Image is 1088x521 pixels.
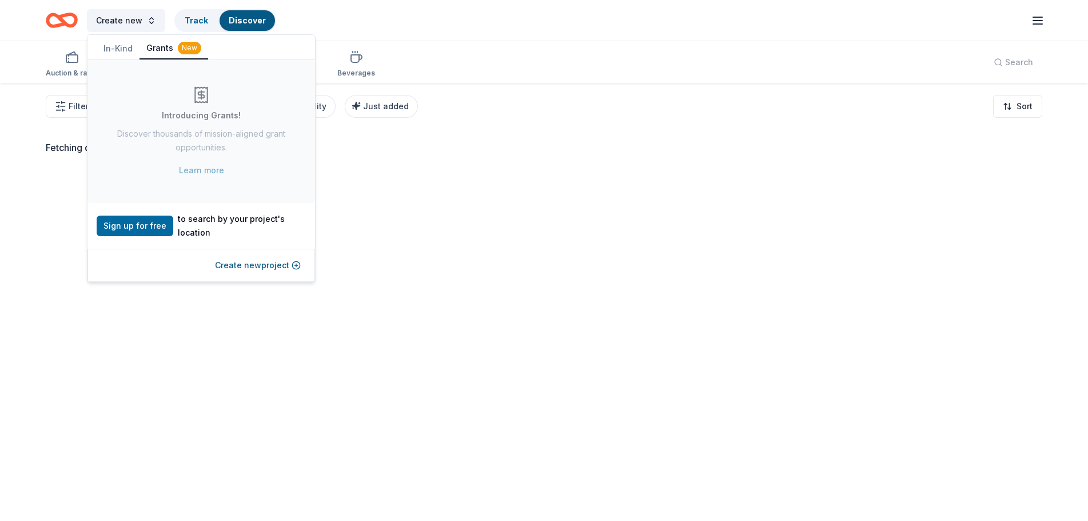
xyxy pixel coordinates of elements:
[185,15,208,25] a: Track
[363,101,409,111] span: Just added
[46,141,1042,154] div: Fetching donors, one moment...
[97,216,173,236] a: Sign up for free
[178,42,201,54] div: New
[97,38,140,59] button: In-Kind
[337,69,375,78] div: Beverages
[46,46,98,83] button: Auction & raffle
[46,69,98,78] div: Auction & raffle
[229,15,266,25] a: Discover
[178,212,306,240] div: to search by your project's location
[96,14,142,27] span: Create new
[69,100,89,113] span: Filter
[993,95,1042,118] button: Sort
[46,7,78,34] a: Home
[215,258,301,272] button: Create newproject
[345,95,418,118] button: Just added
[87,9,165,32] button: Create new
[337,46,375,83] button: Beverages
[174,9,276,32] button: TrackDiscover
[46,95,98,118] button: Filter
[1017,100,1033,113] span: Sort
[140,38,208,59] button: Grants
